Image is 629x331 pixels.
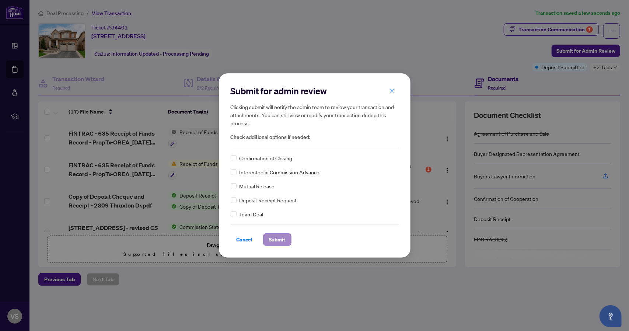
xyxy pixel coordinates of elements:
[269,234,286,245] span: Submit
[240,168,320,176] span: Interested in Commission Advance
[240,182,275,190] span: Mutual Release
[231,103,399,127] h5: Clicking submit will notify the admin team to review your transaction and attachments. You can st...
[237,234,253,245] span: Cancel
[600,305,622,327] button: Open asap
[231,233,259,246] button: Cancel
[240,210,263,218] span: Team Deal
[240,196,297,204] span: Deposit Receipt Request
[240,154,293,162] span: Confirmation of Closing
[231,85,399,97] h2: Submit for admin review
[231,133,399,142] span: Check additional options if needed:
[389,88,395,93] span: close
[263,233,291,246] button: Submit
